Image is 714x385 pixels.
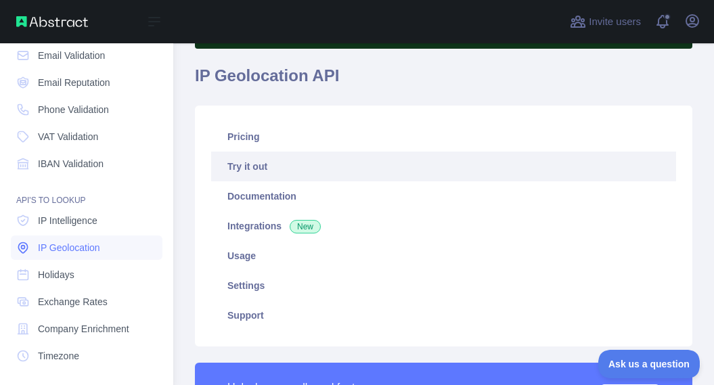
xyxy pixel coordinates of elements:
a: Settings [211,271,676,300]
a: IP Geolocation [11,235,162,260]
span: New [290,220,321,233]
a: Pricing [211,122,676,152]
iframe: Toggle Customer Support [598,350,700,378]
span: IP Intelligence [38,214,97,227]
span: Holidays [38,268,74,281]
span: Phone Validation [38,103,109,116]
span: Invite users [589,14,641,30]
span: Email Reputation [38,76,110,89]
img: Abstract API [16,16,88,27]
span: IP Geolocation [38,241,100,254]
a: Support [211,300,676,330]
button: Invite users [567,11,644,32]
a: Documentation [211,181,676,211]
a: Email Validation [11,43,162,68]
a: Exchange Rates [11,290,162,314]
a: IBAN Validation [11,152,162,176]
span: Timezone [38,349,79,363]
a: Usage [211,241,676,271]
a: Try it out [211,152,676,181]
span: VAT Validation [38,130,98,143]
a: Email Reputation [11,70,162,95]
span: Exchange Rates [38,295,108,309]
a: Holidays [11,263,162,287]
a: VAT Validation [11,124,162,149]
span: IBAN Validation [38,157,104,171]
span: Email Validation [38,49,105,62]
a: Timezone [11,344,162,368]
a: Integrations New [211,211,676,241]
a: IP Intelligence [11,208,162,233]
a: Phone Validation [11,97,162,122]
h1: IP Geolocation API [195,65,692,97]
div: API'S TO LOOKUP [11,179,162,206]
a: Company Enrichment [11,317,162,341]
span: Company Enrichment [38,322,129,336]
